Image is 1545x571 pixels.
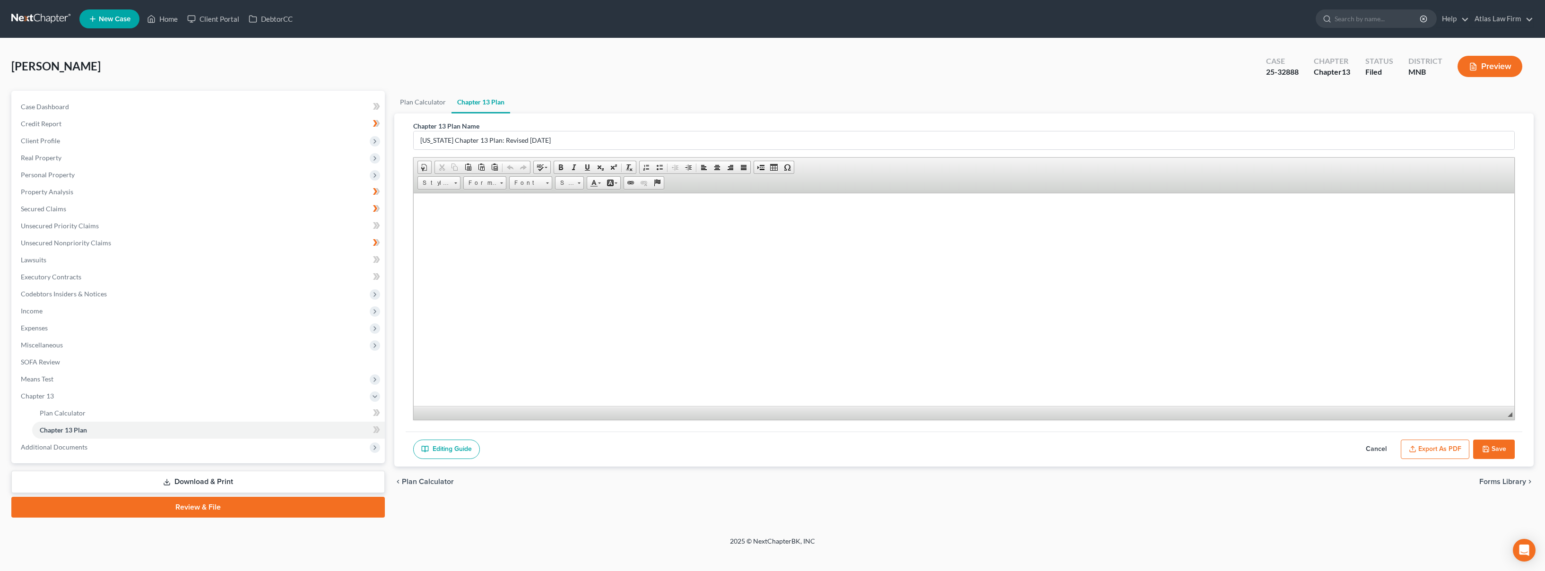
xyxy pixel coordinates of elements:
[21,341,63,349] span: Miscellaneous
[1513,539,1536,562] div: Open Intercom Messenger
[556,177,574,189] span: Size
[13,200,385,217] a: Secured Claims
[1355,440,1397,459] button: Cancel
[21,171,75,179] span: Personal Property
[767,161,781,173] a: Table
[1314,67,1350,78] div: Chapter
[21,290,107,298] span: Codebtors Insiders & Notices
[555,176,584,190] a: Size
[21,120,61,128] span: Credit Report
[510,177,543,189] span: Font
[581,161,594,173] a: Underline
[682,161,695,173] a: Increase Indent
[142,10,182,27] a: Home
[651,177,664,189] a: Anchor
[737,161,750,173] a: Justify
[1342,67,1350,76] span: 13
[21,137,60,145] span: Client Profile
[624,177,637,189] a: Link
[418,161,431,173] a: Document Properties
[21,205,66,213] span: Secured Claims
[1266,56,1299,67] div: Case
[21,103,69,111] span: Case Dashboard
[21,324,48,332] span: Expenses
[21,239,111,247] span: Unsecured Nonpriority Claims
[13,268,385,285] a: Executory Contracts
[1437,10,1469,27] a: Help
[488,161,501,173] a: Paste from Word
[21,222,99,230] span: Unsecured Priority Claims
[402,478,454,485] span: Plan Calculator
[1401,440,1469,459] button: Export as PDF
[414,193,1514,406] iframe: Rich Text Editor, document-ckeditor
[464,177,497,189] span: Format
[40,409,86,417] span: Plan Calculator
[21,358,60,366] span: SOFA Review
[11,497,385,518] a: Review & File
[503,536,1042,554] div: 2025 © NextChapterBK, INC
[724,161,737,173] a: Align Right
[32,405,385,422] a: Plan Calculator
[1473,440,1515,459] button: Save
[509,176,552,190] a: Font
[413,121,479,131] label: Chapter 13 Plan Name
[781,161,794,173] a: Insert Special Character
[1470,10,1533,27] a: Atlas Law Firm
[594,161,607,173] a: Subscript
[13,98,385,115] a: Case Dashboard
[1526,478,1534,485] i: chevron_right
[32,422,385,439] a: Chapter 13 Plan
[604,177,620,189] a: Background Color
[1335,10,1421,27] input: Search by name...
[1266,67,1299,78] div: 25-32888
[754,161,767,173] a: Insert Page Break for Printing
[21,188,73,196] span: Property Analysis
[21,256,46,264] span: Lawsuits
[40,426,87,434] span: Chapter 13 Plan
[640,161,653,173] a: Insert/Remove Numbered List
[697,161,711,173] a: Align Left
[567,161,581,173] a: Italic
[1365,67,1393,78] div: Filed
[21,392,54,400] span: Chapter 13
[418,177,451,189] span: Styles
[1479,478,1534,485] button: Forms Library chevron_right
[394,91,451,113] a: Plan Calculator
[21,154,61,162] span: Real Property
[13,354,385,371] a: SOFA Review
[1365,56,1393,67] div: Status
[11,59,101,73] span: [PERSON_NAME]
[13,251,385,268] a: Lawsuits
[1458,56,1522,77] button: Preview
[607,161,620,173] a: Superscript
[653,161,666,173] a: Insert/Remove Bulleted List
[394,478,454,485] button: chevron_left Plan Calculator
[244,10,297,27] a: DebtorCC
[13,115,385,132] a: Credit Report
[587,177,604,189] a: Text Color
[534,161,550,173] a: Spell Checker
[451,91,510,113] a: Chapter 13 Plan
[414,131,1514,149] input: Enter name...
[1408,67,1442,78] div: MNB
[711,161,724,173] a: Center
[413,440,480,459] a: Editing Guide
[21,307,43,315] span: Income
[503,161,517,173] a: Undo
[21,273,81,281] span: Executory Contracts
[435,161,448,173] a: Cut
[623,161,636,173] a: Remove Format
[1408,56,1442,67] div: District
[417,176,460,190] a: Styles
[13,183,385,200] a: Property Analysis
[1314,56,1350,67] div: Chapter
[448,161,461,173] a: Copy
[21,375,53,383] span: Means Test
[99,16,130,23] span: New Case
[463,176,506,190] a: Format
[21,443,87,451] span: Additional Documents
[1508,412,1512,417] span: Resize
[13,234,385,251] a: Unsecured Nonpriority Claims
[461,161,475,173] a: Paste
[637,177,651,189] a: Unlink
